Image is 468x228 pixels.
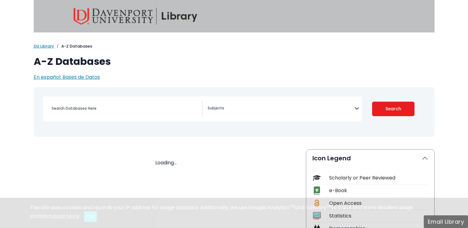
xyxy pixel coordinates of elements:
[34,43,54,49] a: DU Library
[84,211,97,222] button: Close
[329,174,428,182] div: Scholarly or Peer Reviewed
[34,56,435,67] h1: A-Z Databases
[74,8,197,25] img: Davenport University Library
[329,187,428,194] div: e-Book
[326,203,332,209] sup: TM
[34,159,298,167] div: Loading...
[34,74,100,81] a: En español: Bases de Datos
[34,87,435,137] nav: Search filters
[48,104,202,113] input: Search database by title or keyword
[53,213,79,220] a: Read More
[54,43,92,49] li: A-Z Databases
[30,204,438,222] div: This site uses cookies and records your IP address for usage statistics. Additionally, we use Goo...
[306,150,434,167] button: Icon Legend
[290,203,295,209] sup: TM
[34,43,435,49] nav: breadcrumb
[313,186,321,195] img: Icon e-Book
[208,106,354,111] textarea: Search
[372,102,414,116] button: Submit for Search Results
[313,174,321,182] img: Icon Scholarly or Peer Reviewed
